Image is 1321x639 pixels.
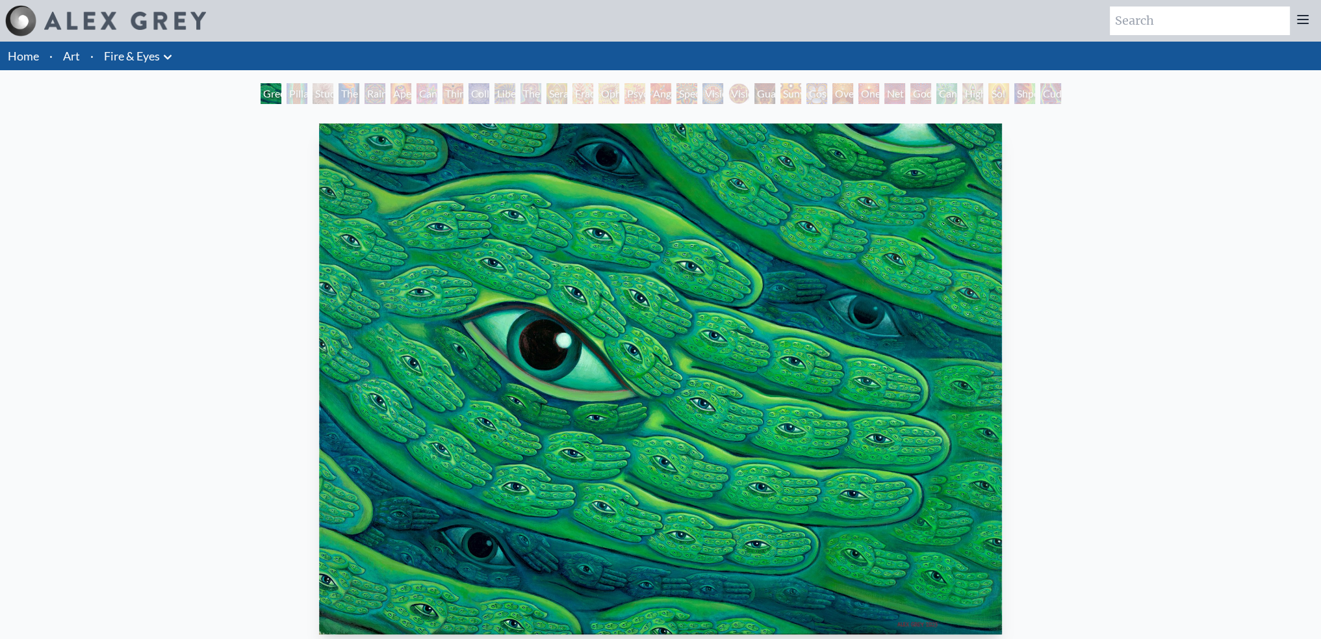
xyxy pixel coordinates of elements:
div: Liberation Through Seeing [494,83,515,104]
div: Shpongled [1014,83,1035,104]
div: Angel Skin [650,83,671,104]
div: Net of Being [884,83,905,104]
div: Sunyata [780,83,801,104]
div: Study for the Great Turn [313,83,333,104]
div: Vision [PERSON_NAME] [728,83,749,104]
div: Rainbow Eye Ripple [365,83,385,104]
div: The Seer [520,83,541,104]
input: Search [1110,7,1290,35]
div: Cannabis Sutra [417,83,437,104]
li: · [44,42,58,70]
div: Psychomicrograph of a Fractal Paisley Cherub Feather Tip [624,83,645,104]
a: Fire & Eyes [104,47,160,65]
div: Green Hand [261,83,281,104]
a: Art [63,47,80,65]
div: Oversoul [832,83,853,104]
div: Seraphic Transport Docking on the Third Eye [546,83,567,104]
div: Higher Vision [962,83,983,104]
div: One [858,83,879,104]
div: Godself [910,83,931,104]
div: Cuddle [1040,83,1061,104]
a: Home [8,49,39,63]
div: Guardian of Infinite Vision [754,83,775,104]
div: Aperture [391,83,411,104]
div: Vision Crystal [702,83,723,104]
li: · [85,42,99,70]
div: The Torch [339,83,359,104]
div: Fractal Eyes [572,83,593,104]
div: Ophanic Eyelash [598,83,619,104]
div: Collective Vision [468,83,489,104]
div: Cosmic Elf [806,83,827,104]
div: Sol Invictus [988,83,1009,104]
div: Spectral Lotus [676,83,697,104]
div: Pillar of Awareness [287,83,307,104]
div: Third Eye Tears of Joy [442,83,463,104]
div: Cannafist [936,83,957,104]
img: Green-Hand-2023-Alex-Grey-watermarked.jpg [319,124,1002,634]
